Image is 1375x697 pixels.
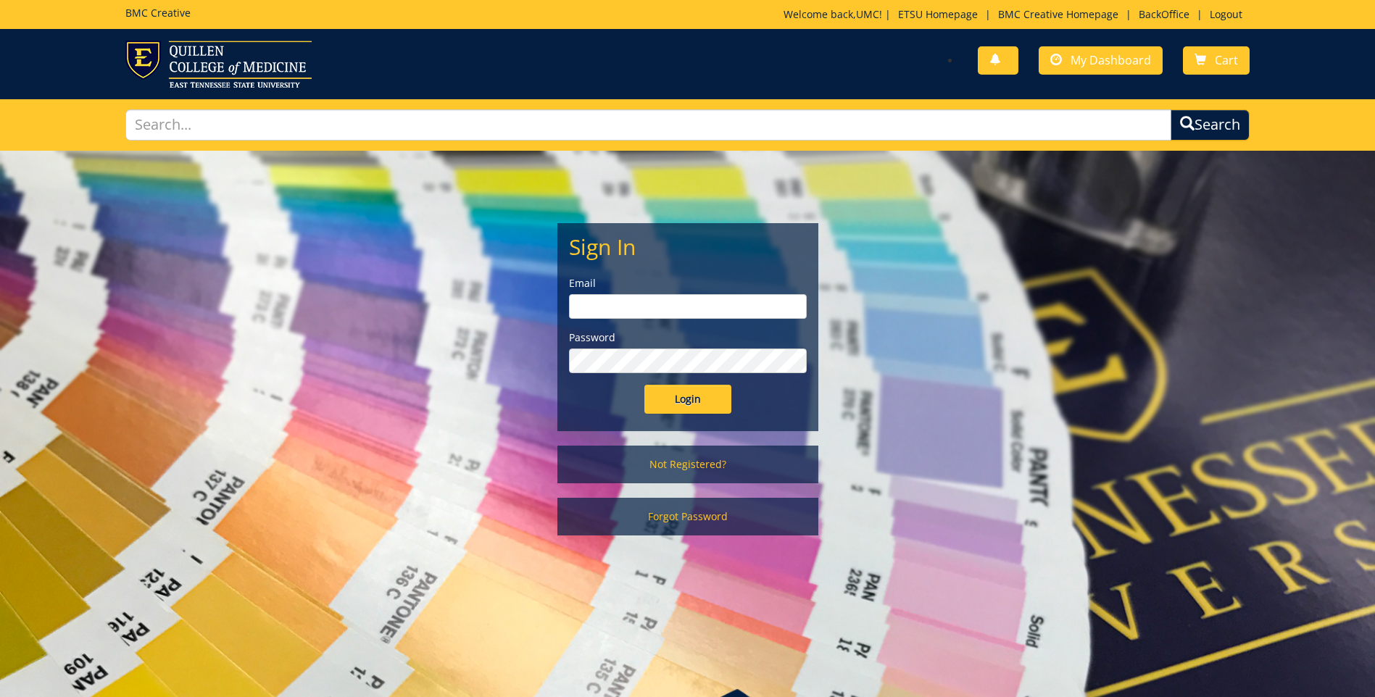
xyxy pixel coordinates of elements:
h2: Sign In [569,235,807,259]
input: Search... [125,109,1171,141]
button: Search [1171,109,1250,141]
a: Logout [1202,7,1250,21]
img: ETSU logo [125,41,312,88]
label: Email [569,276,807,291]
a: BackOffice [1131,7,1197,21]
span: My Dashboard [1071,52,1151,68]
a: BMC Creative Homepage [991,7,1126,21]
a: Not Registered? [557,446,818,483]
h5: BMC Creative [125,7,191,18]
a: UMC [856,7,879,21]
a: ETSU Homepage [891,7,985,21]
p: Welcome back, ! | | | | [784,7,1250,22]
a: My Dashboard [1039,46,1163,75]
label: Password [569,330,807,345]
span: Cart [1215,52,1238,68]
a: Cart [1183,46,1250,75]
input: Login [644,385,731,414]
a: Forgot Password [557,498,818,535]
